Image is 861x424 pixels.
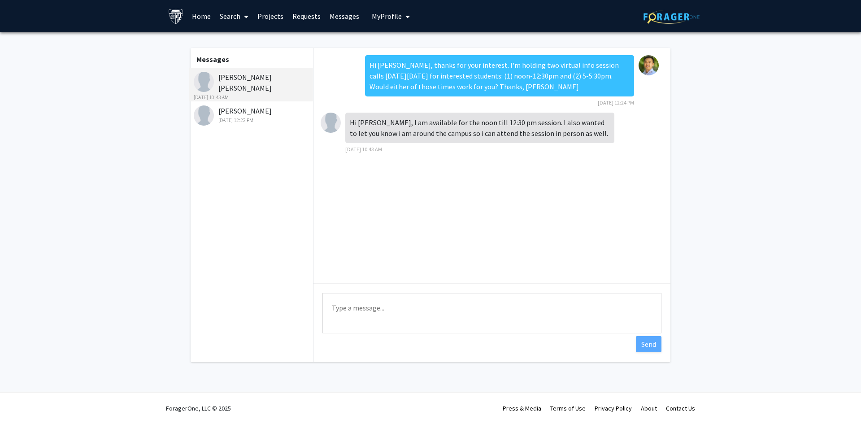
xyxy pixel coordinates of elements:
[550,404,586,412] a: Terms of Use
[166,393,231,424] div: ForagerOne, LLC © 2025
[598,99,634,106] span: [DATE] 12:24 PM
[194,116,311,124] div: [DATE] 12:22 PM
[194,72,214,92] img: Ahmed Mahfooz Ali Khan
[636,336,661,352] button: Send
[253,0,288,32] a: Projects
[325,0,364,32] a: Messages
[595,404,632,412] a: Privacy Policy
[194,72,311,101] div: [PERSON_NAME] [PERSON_NAME]
[168,9,184,24] img: Johns Hopkins University Logo
[321,113,341,133] img: Ahmed Mahfooz Ali Khan
[187,0,215,32] a: Home
[7,384,38,417] iframe: Chat
[372,12,402,21] span: My Profile
[194,105,311,124] div: [PERSON_NAME]
[666,404,695,412] a: Contact Us
[503,404,541,412] a: Press & Media
[345,146,382,153] span: [DATE] 10:43 AM
[641,404,657,412] a: About
[639,55,659,75] img: David Park
[322,293,661,333] textarea: Message
[644,10,700,24] img: ForagerOne Logo
[288,0,325,32] a: Requests
[194,105,214,126] img: Sloane Heredia
[215,0,253,32] a: Search
[194,93,311,101] div: [DATE] 10:43 AM
[196,55,229,64] b: Messages
[365,55,634,96] div: Hi [PERSON_NAME], thanks for your interest. I'm holding two virtual info session calls [DATE][DAT...
[345,113,614,143] div: Hi [PERSON_NAME], I am available for the noon till 12:30 pm session. I also wanted to let you kno...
